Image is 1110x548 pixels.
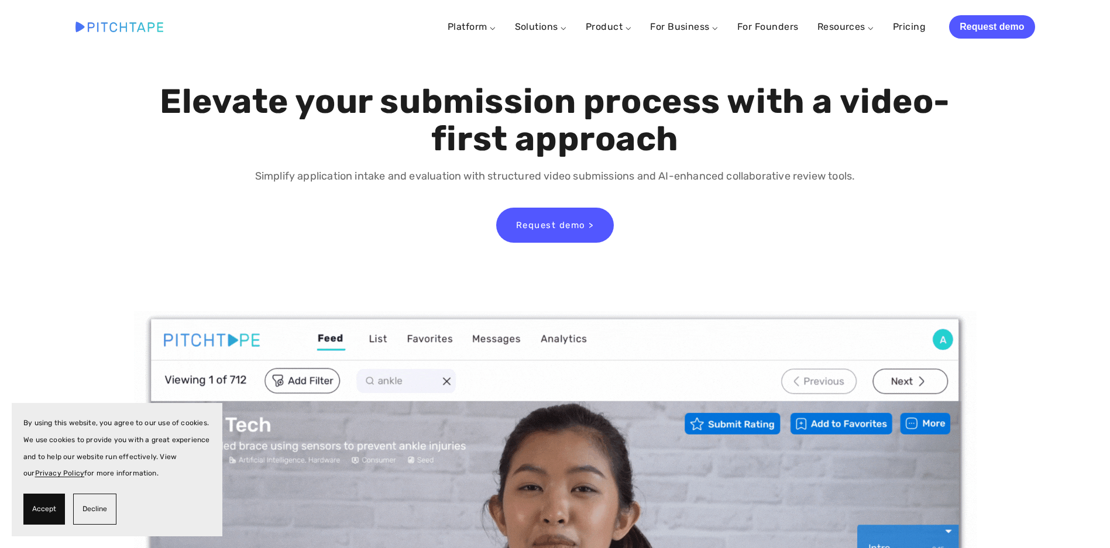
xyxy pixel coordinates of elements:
img: Pitchtape | Video Submission Management Software [75,22,163,32]
button: Decline [73,494,116,525]
a: Product ⌵ [586,21,631,32]
a: For Business ⌵ [650,21,719,32]
a: Platform ⌵ [448,21,496,32]
p: By using this website, you agree to our use of cookies. We use cookies to provide you with a grea... [23,415,211,482]
section: Cookie banner [12,403,222,536]
a: Request demo [949,15,1035,39]
p: Simplify application intake and evaluation with structured video submissions and AI-enhanced coll... [157,168,953,185]
h1: Elevate your submission process with a video-first approach [157,83,953,158]
a: Privacy Policy [35,469,85,477]
span: Accept [32,501,56,518]
a: Solutions ⌵ [515,21,567,32]
button: Accept [23,494,65,525]
span: Decline [83,501,107,518]
a: For Founders [737,16,799,37]
a: Request demo > [496,208,614,243]
a: Resources ⌵ [817,21,874,32]
a: Pricing [893,16,926,37]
